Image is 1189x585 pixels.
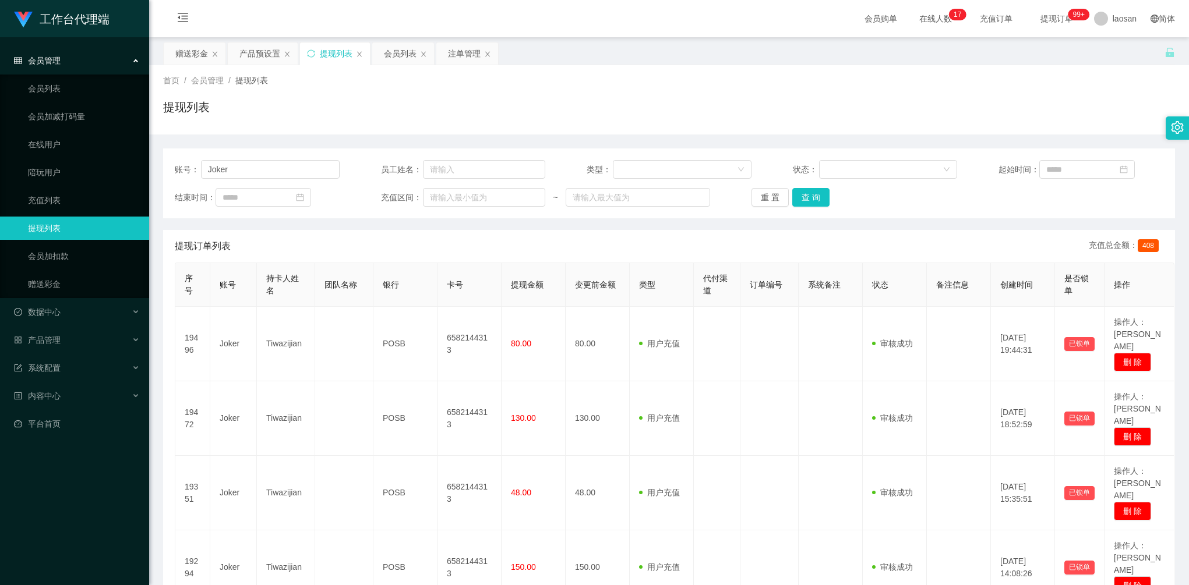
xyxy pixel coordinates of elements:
[1171,121,1184,134] i: 图标: setting
[974,15,1018,23] span: 充值订单
[423,160,546,179] input: 请输入
[220,280,236,289] span: 账号
[28,133,140,156] a: 在线用户
[575,280,616,289] span: 变更前金额
[14,307,61,317] span: 数据中心
[191,76,224,85] span: 会员管理
[266,274,299,295] span: 持卡人姓名
[384,42,417,65] div: 会员列表
[808,280,841,289] span: 系统备注
[438,307,502,381] td: 6582144313
[1114,427,1151,446] button: 删 除
[381,192,423,204] span: 充值区间：
[184,76,186,85] span: /
[28,217,140,240] a: 提现列表
[1114,280,1130,289] span: 操作
[484,51,491,58] i: 图标: close
[511,280,544,289] span: 提现金额
[1064,412,1095,426] button: 已锁单
[28,77,140,100] a: 会员列表
[991,381,1055,456] td: [DATE] 18:52:59
[175,239,231,253] span: 提现订单列表
[235,76,268,85] span: 提现列表
[639,562,680,572] span: 用户充值
[296,193,304,201] i: 图标: calendar
[587,164,613,176] span: 类型：
[511,413,536,423] span: 130.00
[1114,392,1161,426] span: 操作人：[PERSON_NAME]
[163,76,179,85] span: 首页
[447,280,463,289] span: 卡号
[751,188,789,207] button: 重 置
[228,76,231,85] span: /
[28,105,140,128] a: 会员加减打码量
[185,274,193,295] span: 序号
[438,381,502,456] td: 6582144313
[1120,165,1128,173] i: 图标: calendar
[872,562,913,572] span: 审核成功
[566,188,710,207] input: 请输入最大值为
[14,412,140,435] a: 图标: dashboard平台首页
[1068,9,1089,20] sup: 1040
[14,336,22,344] i: 图标: appstore-o
[14,392,22,400] i: 图标: profile
[1035,15,1079,23] span: 提现订单
[383,280,399,289] span: 银行
[1000,280,1033,289] span: 创建时间
[913,15,958,23] span: 在线人数
[373,381,438,456] td: POSB
[175,307,210,381] td: 19496
[175,164,201,176] span: 账号：
[1114,317,1161,351] span: 操作人：[PERSON_NAME]
[320,42,352,65] div: 提现列表
[175,192,216,204] span: 结束时间：
[14,12,33,28] img: logo.9652507e.png
[639,488,680,497] span: 用户充值
[257,307,315,381] td: Tiwazijian
[28,244,140,268] a: 会员加扣款
[511,339,531,348] span: 80.00
[872,339,913,348] span: 审核成功
[448,42,481,65] div: 注单管理
[1114,466,1161,500] span: 操作人：[PERSON_NAME]
[28,161,140,184] a: 陪玩用户
[949,9,966,20] sup: 17
[14,308,22,316] i: 图标: check-circle-o
[991,456,1055,530] td: [DATE] 15:35:51
[1138,239,1159,252] span: 408
[14,56,61,65] span: 会员管理
[1064,274,1089,295] span: 是否锁单
[1064,561,1095,575] button: 已锁单
[163,1,203,38] i: 图标: menu-fold
[175,456,210,530] td: 19351
[14,363,61,373] span: 系统配置
[423,188,546,207] input: 请输入最小值为
[639,280,655,289] span: 类型
[738,166,745,174] i: 图标: down
[511,562,536,572] span: 150.00
[936,280,969,289] span: 备注信息
[943,166,950,174] i: 图标: down
[958,9,962,20] p: 7
[307,49,315,58] i: 图标: sync
[639,339,680,348] span: 用户充值
[872,488,913,497] span: 审核成功
[566,381,630,456] td: 130.00
[793,164,819,176] span: 状态：
[545,192,566,204] span: ~
[14,391,61,400] span: 内容中心
[14,56,22,65] i: 图标: table
[373,307,438,381] td: POSB
[999,164,1039,176] span: 起始时间：
[163,98,210,116] h1: 提现列表
[28,189,140,212] a: 充值列表
[1114,502,1151,520] button: 删 除
[257,381,315,456] td: Tiwazijian
[1151,15,1159,23] i: 图标: global
[420,51,427,58] i: 图标: close
[511,488,531,497] span: 48.00
[750,280,782,289] span: 订单编号
[211,51,218,58] i: 图标: close
[356,51,363,58] i: 图标: close
[40,1,110,38] h1: 工作台代理端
